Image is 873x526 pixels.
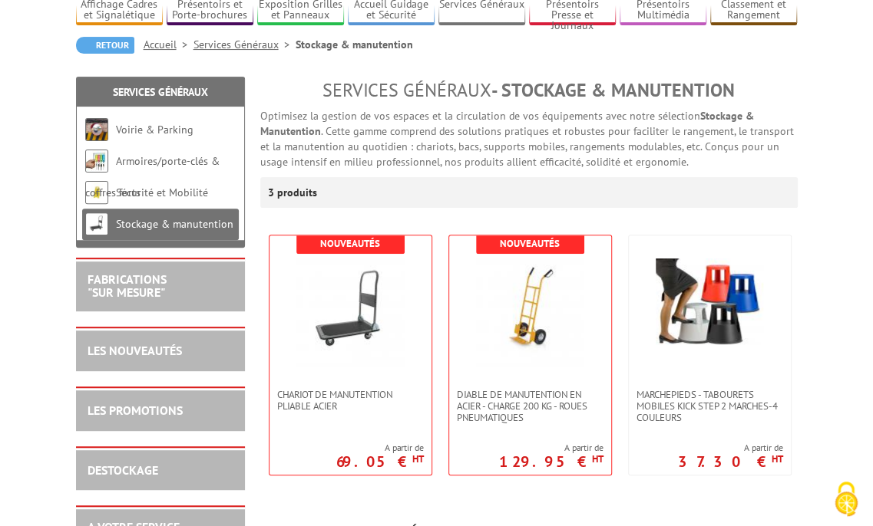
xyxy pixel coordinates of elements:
[85,118,108,141] img: Voirie & Parking
[500,237,560,250] b: Nouveautés
[88,403,183,418] a: LES PROMOTIONS
[88,462,158,478] a: DESTOCKAGE
[772,452,783,465] sup: HT
[260,108,798,169] p: Optimisez la gestion de vos espaces et la circulation de vos équipements avec notre sélection . C...
[592,452,603,465] sup: HT
[336,457,424,466] p: 69.05 €
[76,37,134,54] a: Retour
[678,457,783,466] p: 37.30 €
[457,389,603,423] span: Diable de manutention en acier - Charge 200 kg - Roues pneumatiques
[88,271,167,301] a: FABRICATIONS"Sur Mesure"
[277,389,424,412] span: Chariot de manutention pliable acier
[116,123,193,136] a: Voirie & Parking
[819,474,873,526] button: Cookies (fenêtre modale)
[827,480,865,518] img: Cookies (fenêtre modale)
[268,177,326,208] p: 3 produits
[260,81,798,100] h1: - Stockage & manutention
[322,78,491,102] span: Services Généraux
[116,186,208,199] a: Sécurité et Mobilité
[193,38,296,51] a: Services Généraux
[656,258,763,348] img: Marchepieds - Tabourets mobiles Kick Step 2 marches-4 couleurs
[499,457,603,466] p: 129.95 €
[476,258,584,366] img: Diable de manutention en acier - Charge 200 kg - Roues pneumatiques
[637,389,783,423] span: Marchepieds - Tabourets mobiles Kick Step 2 marches-4 couleurs
[85,154,220,199] a: Armoires/porte-clés & coffres forts
[296,37,413,52] li: Stockage & manutention
[449,389,611,423] a: Diable de manutention en acier - Charge 200 kg - Roues pneumatiques
[88,343,182,358] a: LES NOUVEAUTÉS
[336,442,424,454] span: A partir de
[116,217,233,231] a: Stockage & manutention
[260,109,754,138] strong: Stockage & Manutention
[85,212,108,235] img: Stockage & manutention
[412,452,424,465] sup: HT
[320,237,380,250] b: Nouveautés
[678,442,783,454] span: A partir de
[296,258,404,366] img: Chariot de manutention pliable acier
[629,389,791,423] a: Marchepieds - Tabourets mobiles Kick Step 2 marches-4 couleurs
[113,85,208,99] a: Services Généraux
[499,442,603,454] span: A partir de
[85,150,108,173] img: Armoires/porte-clés & coffres forts
[144,38,193,51] a: Accueil
[270,389,432,412] a: Chariot de manutention pliable acier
